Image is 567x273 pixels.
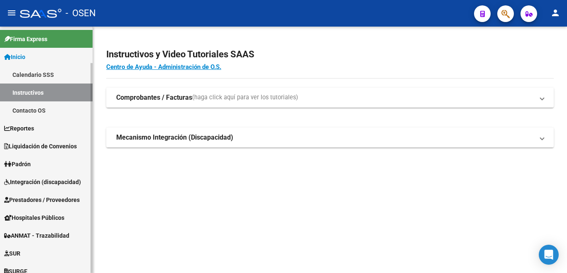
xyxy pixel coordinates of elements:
[4,160,31,169] span: Padrón
[4,195,80,204] span: Prestadores / Proveedores
[192,93,298,102] span: (haga click aquí para ver los tutoriales)
[116,93,192,102] strong: Comprobantes / Facturas
[4,231,69,240] span: ANMAT - Trazabilidad
[4,34,47,44] span: Firma Express
[4,249,20,258] span: SUR
[4,177,81,187] span: Integración (discapacidad)
[4,52,25,61] span: Inicio
[116,133,233,142] strong: Mecanismo Integración (Discapacidad)
[4,213,64,222] span: Hospitales Públicos
[7,8,17,18] mat-icon: menu
[4,124,34,133] span: Reportes
[4,142,77,151] span: Liquidación de Convenios
[106,88,554,108] mat-expansion-panel-header: Comprobantes / Facturas(haga click aquí para ver los tutoriales)
[550,8,560,18] mat-icon: person
[106,47,554,62] h2: Instructivos y Video Tutoriales SAAS
[66,4,96,22] span: - OSEN
[539,245,559,265] div: Open Intercom Messenger
[106,63,221,71] a: Centro de Ayuda - Administración de O.S.
[106,128,554,148] mat-expansion-panel-header: Mecanismo Integración (Discapacidad)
